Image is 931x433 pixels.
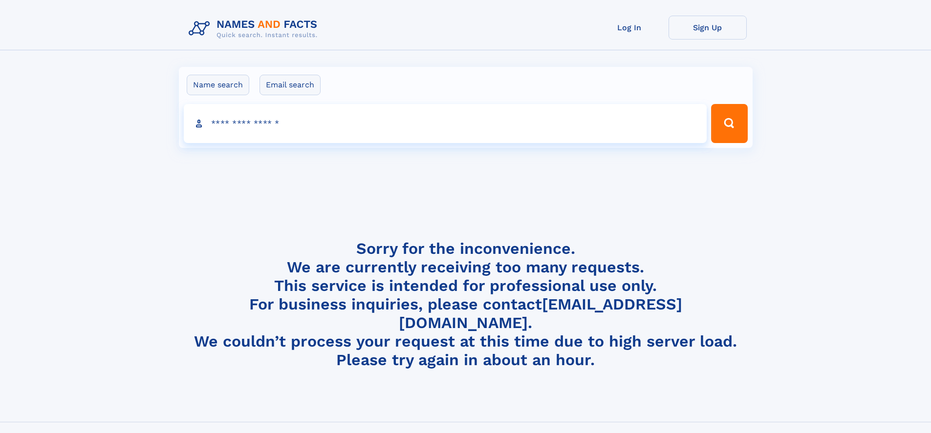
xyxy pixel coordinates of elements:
[711,104,747,143] button: Search Button
[399,295,682,332] a: [EMAIL_ADDRESS][DOMAIN_NAME]
[184,104,707,143] input: search input
[185,16,325,42] img: Logo Names and Facts
[187,75,249,95] label: Name search
[260,75,321,95] label: Email search
[185,239,747,370] h4: Sorry for the inconvenience. We are currently receiving too many requests. This service is intend...
[669,16,747,40] a: Sign Up
[590,16,669,40] a: Log In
